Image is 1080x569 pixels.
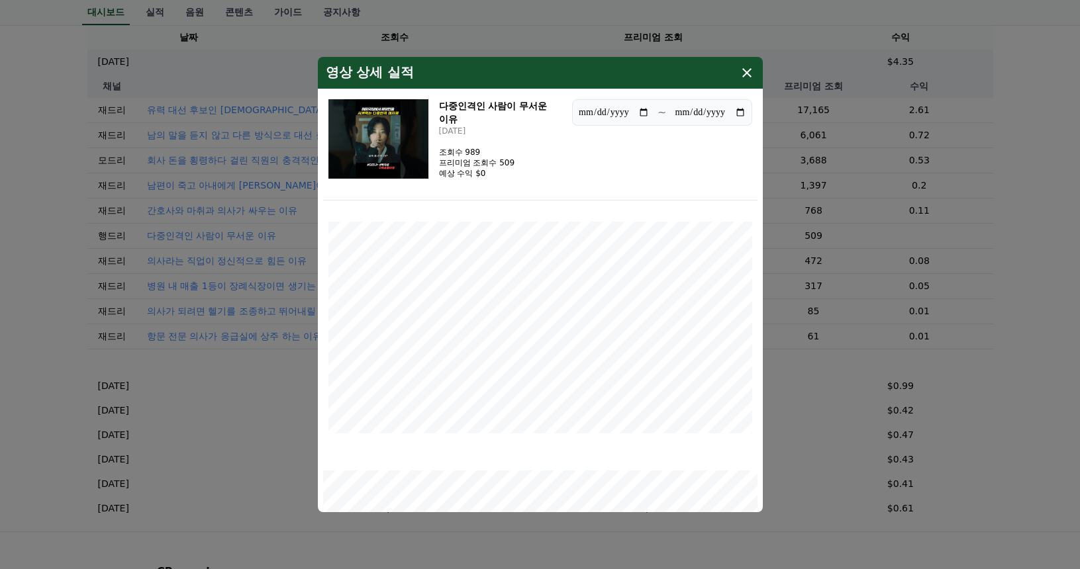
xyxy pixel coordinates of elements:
[328,99,428,179] img: 다중인격인 사람이 무서운 이유
[326,65,415,81] h4: 영상 상세 실적
[658,105,666,120] p: ~
[439,157,515,168] p: 프리미엄 조회수 509
[439,147,515,157] p: 조회수 989
[439,168,515,179] p: 예상 수익 $0
[439,126,562,136] p: [DATE]
[439,99,562,126] h3: 다중인격인 사람이 무서운 이유
[318,57,763,512] div: modal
